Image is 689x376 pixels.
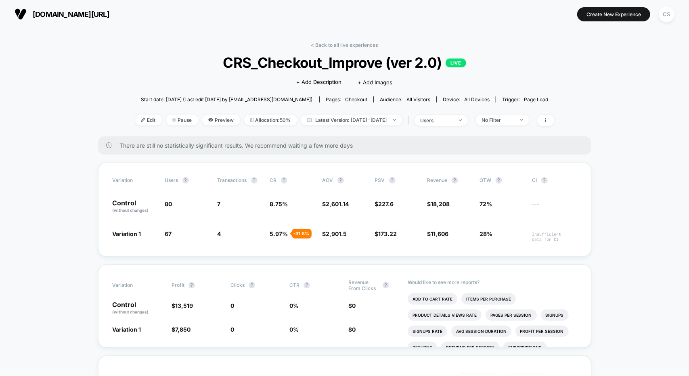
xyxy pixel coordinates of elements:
span: $ [427,230,449,237]
span: $ [349,302,356,309]
span: 0 % [289,302,299,309]
button: ? [251,177,258,184]
span: $ [323,230,347,237]
li: Items Per Purchase [461,293,516,305]
span: CR [270,177,277,183]
div: Audience: [380,96,430,102]
span: Insufficient data for CI [532,232,577,242]
li: Returns Per Session [441,342,499,353]
p: Control [113,301,163,315]
span: (without changes) [113,309,149,314]
button: ? [281,177,287,184]
span: All Visitors [406,96,430,102]
li: Avg Session Duration [451,326,511,337]
span: [DOMAIN_NAME][URL] [33,10,109,19]
img: calendar [307,118,312,122]
span: $ [172,302,193,309]
li: Profit Per Session [515,326,569,337]
span: $ [375,201,394,207]
span: PSV [375,177,385,183]
span: OTW [480,177,524,184]
span: 227.6 [379,201,394,207]
button: ? [249,282,255,288]
button: ? [337,177,344,184]
img: end [393,119,396,121]
span: 4 [218,230,221,237]
div: No Filter [482,117,514,123]
span: 0 [352,302,356,309]
img: Visually logo [15,8,27,20]
span: Start date: [DATE] (Last edit [DATE] by [EMAIL_ADDRESS][DOMAIN_NAME]) [141,96,312,102]
span: Clicks [230,282,245,288]
span: all devices [464,96,490,102]
span: Variation [113,177,157,184]
span: 28% [480,230,493,237]
span: 0 [352,326,356,333]
li: Signups [541,309,569,321]
span: Allocation: 50% [244,115,297,125]
span: users [165,177,178,183]
li: Product Details Views Rate [408,309,482,321]
li: Pages Per Session [486,309,537,321]
img: end [172,118,176,122]
img: end [459,119,462,121]
span: Variation [113,279,157,291]
a: < Back to all live experiences [311,42,378,48]
span: 13,519 [175,302,193,309]
li: Returns [408,342,437,353]
span: 0 % [289,326,299,333]
div: Trigger: [502,96,548,102]
img: rebalance [250,118,253,122]
span: $ [349,326,356,333]
img: edit [141,118,145,122]
span: --- [532,202,577,213]
span: 8.75 % [270,201,288,207]
span: 7 [218,201,221,207]
span: (without changes) [113,208,149,213]
button: ? [389,177,396,184]
span: 173.22 [379,230,397,237]
button: ? [541,177,548,184]
img: end [520,119,523,121]
span: 2,901.5 [326,230,347,237]
span: Revenue [427,177,448,183]
span: + Add Description [296,78,341,86]
div: CS [659,6,674,22]
button: [DOMAIN_NAME][URL] [12,8,112,21]
span: Revenue From Clicks [349,279,379,291]
span: 80 [165,201,172,207]
span: Profit [172,282,184,288]
button: CS [656,6,677,23]
span: AOV [323,177,333,183]
span: $ [172,326,191,333]
span: $ [323,201,349,207]
span: CRS_Checkout_Improve (ver 2.0) [156,54,533,71]
p: LIVE [446,58,466,67]
span: 0 [230,326,234,333]
span: Device: [436,96,496,102]
span: $ [427,201,450,207]
div: - 31.8 % [292,229,312,238]
span: checkout [345,96,367,102]
span: CTR [289,282,299,288]
span: Page Load [524,96,548,102]
span: 18,208 [431,201,450,207]
span: 0 [230,302,234,309]
span: Edit [135,115,162,125]
div: Pages: [326,96,367,102]
span: Pause [166,115,198,125]
span: Variation 1 [113,326,141,333]
span: $ [375,230,397,237]
li: Add To Cart Rate [408,293,457,305]
span: Latest Version: [DATE] - [DATE] [301,115,402,125]
span: CI [532,177,577,184]
span: 2,601.14 [326,201,349,207]
span: | [406,115,415,126]
span: 11,606 [431,230,449,237]
button: ? [182,177,189,184]
span: Variation 1 [113,230,141,237]
span: 5.97 % [270,230,288,237]
p: Control [113,200,157,213]
span: There are still no statistically significant results. We recommend waiting a few more days [120,142,575,149]
button: ? [452,177,458,184]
